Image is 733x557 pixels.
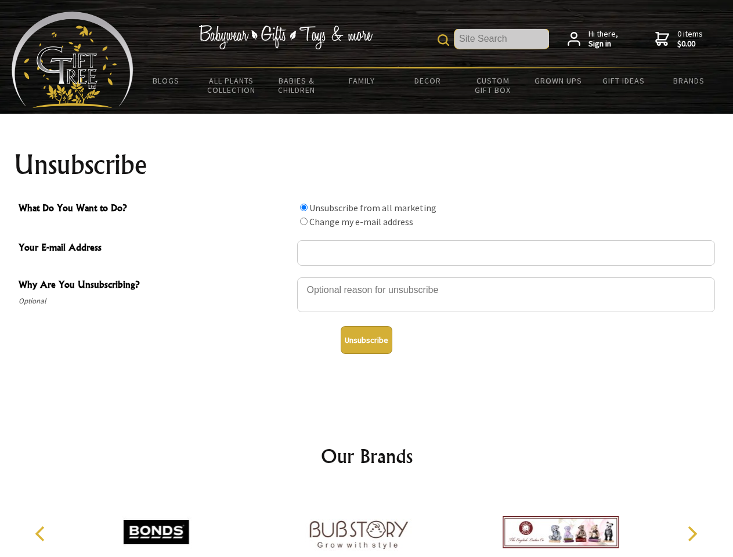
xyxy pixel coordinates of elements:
span: Your E-mail Address [19,240,291,257]
textarea: Why Are You Unsubscribing? [297,277,715,312]
a: 0 items$0.00 [655,29,703,49]
span: Why Are You Unsubscribing? [19,277,291,294]
h2: Our Brands [23,442,710,470]
strong: $0.00 [677,39,703,49]
input: Site Search [454,29,549,49]
span: Hi there, [588,29,618,49]
input: What Do You Want to Do? [300,218,308,225]
label: Unsubscribe from all marketing [309,202,436,214]
img: Babywear - Gifts - Toys & more [198,25,373,49]
a: Brands [656,68,722,93]
a: Family [330,68,395,93]
span: 0 items [677,28,703,49]
img: product search [438,34,449,46]
button: Unsubscribe [341,326,392,354]
a: Hi there,Sign in [568,29,618,49]
span: Optional [19,294,291,308]
input: Your E-mail Address [297,240,715,266]
a: BLOGS [133,68,199,93]
button: Next [679,521,705,547]
a: Custom Gift Box [460,68,526,102]
a: Grown Ups [525,68,591,93]
span: What Do You Want to Do? [19,201,291,218]
a: All Plants Collection [199,68,265,102]
a: Gift Ideas [591,68,656,93]
strong: Sign in [588,39,618,49]
a: Decor [395,68,460,93]
a: Babies & Children [264,68,330,102]
input: What Do You Want to Do? [300,204,308,211]
label: Change my e-mail address [309,216,413,227]
h1: Unsubscribe [14,151,720,179]
button: Previous [29,521,55,547]
img: Babyware - Gifts - Toys and more... [12,12,133,108]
